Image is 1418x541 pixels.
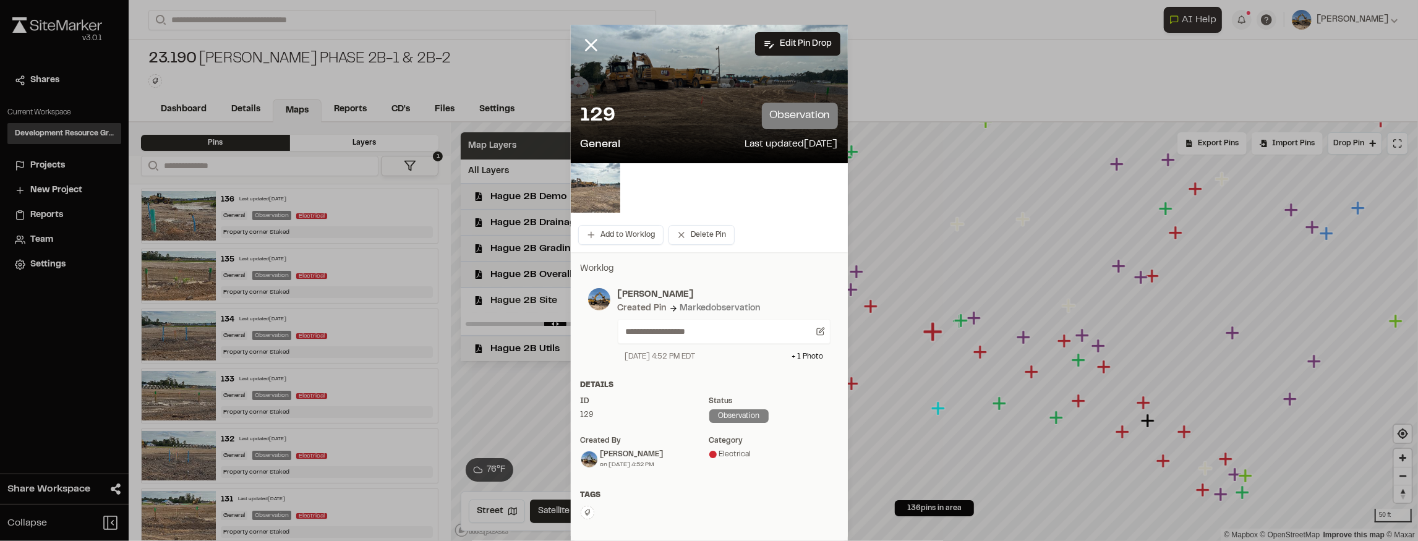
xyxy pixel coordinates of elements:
[581,380,838,391] div: Details
[680,302,761,315] div: Marked observation
[709,449,838,460] div: Electrical
[581,490,838,501] div: Tags
[618,288,831,302] p: [PERSON_NAME]
[581,262,838,276] p: Worklog
[588,288,610,310] img: photo
[709,409,769,423] div: observation
[618,302,667,315] div: Created Pin
[578,225,664,245] button: Add to Worklog
[581,396,709,407] div: ID
[600,460,664,469] div: on [DATE] 4:52 PM
[581,104,615,129] p: 129
[581,435,709,446] div: Created by
[762,103,837,129] p: observation
[625,351,696,362] div: [DATE] 4:52 PM EDT
[581,409,709,420] div: 129
[745,137,838,153] p: Last updated [DATE]
[600,449,664,460] div: [PERSON_NAME]
[709,396,838,407] div: Status
[581,506,594,519] button: Edit Tags
[581,451,597,467] img: Ross Edwards
[668,225,735,245] button: Delete Pin
[571,163,620,213] img: file
[581,137,621,153] p: General
[792,351,823,362] div: + 1 Photo
[709,435,838,446] div: category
